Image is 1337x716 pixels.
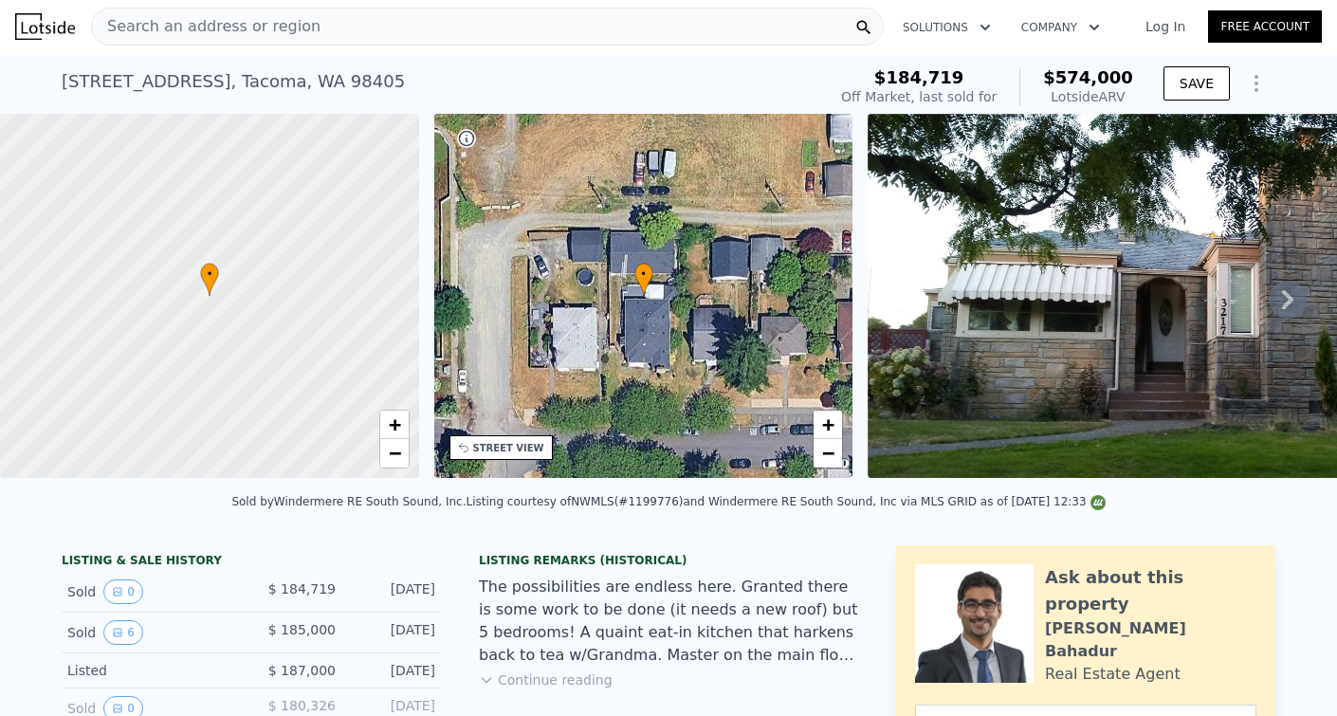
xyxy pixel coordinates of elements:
div: Listing Remarks (Historical) [479,553,858,568]
div: Ask about this property [1045,564,1256,617]
a: Zoom in [380,411,409,439]
span: $ 187,000 [268,663,336,678]
button: Continue reading [479,670,613,689]
img: Lotside [15,13,75,40]
div: Listed [67,661,236,680]
span: $574,000 [1043,67,1133,87]
button: SAVE [1163,66,1230,101]
div: LISTING & SALE HISTORY [62,553,441,572]
div: The possibilities are endless here. Granted there is some work to be done (it needs a new roof) b... [479,576,858,667]
span: + [822,413,834,436]
a: Zoom out [814,439,842,468]
div: Sold [67,620,236,645]
button: Solutions [888,10,1006,45]
span: $ 185,000 [268,622,336,637]
div: [DATE] [351,661,435,680]
span: − [822,441,834,465]
span: Search an address or region [92,15,321,38]
div: [DATE] [351,620,435,645]
a: Free Account [1208,10,1322,43]
button: Show Options [1237,64,1275,102]
span: − [388,441,400,465]
span: $ 184,719 [268,581,336,597]
span: $ 180,326 [268,698,336,713]
button: View historical data [103,579,143,604]
div: • [200,263,219,296]
span: • [634,266,653,283]
a: Zoom in [814,411,842,439]
div: STREET VIEW [473,441,544,455]
span: • [200,266,219,283]
div: Listing courtesy of NWMLS (#1199776) and Windermere RE South Sound, Inc via MLS GRID as of [DATE]... [466,495,1105,508]
div: Sold by Windermere RE South Sound, Inc . [231,495,466,508]
div: [PERSON_NAME] Bahadur [1045,617,1256,663]
a: Log In [1123,17,1208,36]
div: Lotside ARV [1043,87,1133,106]
div: Real Estate Agent [1045,663,1181,686]
button: Company [1006,10,1115,45]
a: Zoom out [380,439,409,468]
div: [DATE] [351,579,435,604]
span: $184,719 [874,67,964,87]
button: View historical data [103,620,143,645]
div: Off Market, last sold for [841,87,997,106]
img: NWMLS Logo [1090,495,1106,510]
div: [STREET_ADDRESS] , Tacoma , WA 98405 [62,68,405,95]
div: Sold [67,579,236,604]
div: • [634,263,653,296]
span: + [388,413,400,436]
